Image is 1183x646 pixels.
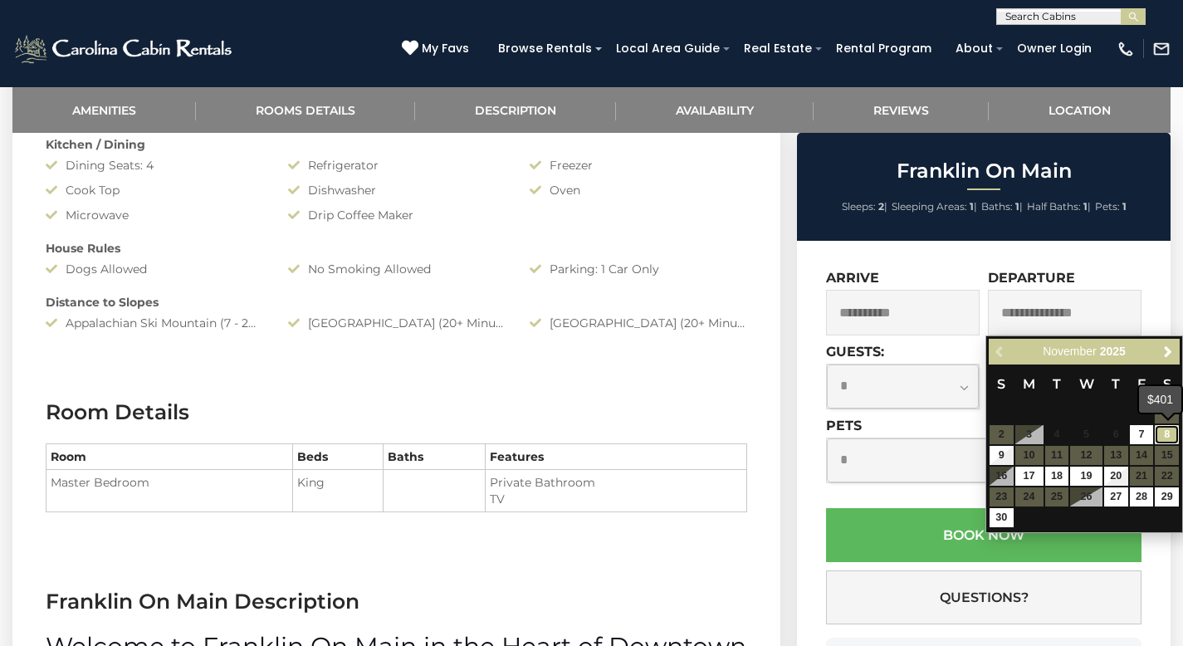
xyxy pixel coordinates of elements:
a: Location [989,87,1171,133]
a: Real Estate [736,36,820,61]
a: Local Area Guide [608,36,728,61]
a: Owner Login [1009,36,1100,61]
a: 7 [1130,425,1154,444]
span: Friday [1137,376,1146,392]
a: Reviews [814,87,989,133]
a: 8 [1155,425,1179,444]
img: mail-regular-white.png [1152,40,1171,58]
div: Kitchen / Dining [33,136,760,153]
span: Pets: [1095,200,1120,213]
label: Departure [988,270,1075,286]
span: 2025 [1100,345,1126,358]
h3: Room Details [46,398,747,427]
a: Browse Rentals [490,36,600,61]
a: Rental Program [828,36,940,61]
li: TV [490,491,742,507]
a: Amenities [12,87,196,133]
span: Wednesday [1079,376,1094,392]
div: Dining Seats: 4 [33,157,276,174]
strong: 1 [970,200,974,213]
a: About [947,36,1001,61]
span: Half Baths: [1027,200,1081,213]
div: Dishwasher [276,182,518,198]
span: Saturday [1163,376,1171,392]
span: Tuesday [1053,376,1061,392]
a: Rooms Details [196,87,415,133]
li: | [981,196,1023,218]
h3: Franklin On Main Description [46,587,747,616]
div: Microwave [33,207,276,223]
th: Baths [384,444,486,470]
span: 5 [1070,425,1102,444]
a: Description [415,87,616,133]
a: Availability [616,87,814,133]
th: Beds [292,444,383,470]
div: $401 [1139,386,1181,413]
button: Questions? [826,570,1141,624]
strong: 1 [1122,200,1127,213]
span: Sleeps: [842,200,876,213]
span: Baths: [981,200,1013,213]
span: Monday [1023,376,1035,392]
img: White-1-2.png [12,32,237,66]
div: Distance to Slopes [33,294,760,311]
label: Guests: [826,344,884,360]
div: Refrigerator [276,157,518,174]
button: Book Now [826,508,1141,562]
li: | [892,196,977,218]
div: Drip Coffee Maker [276,207,518,223]
div: Parking: 1 Car Only [517,261,760,277]
span: Next [1161,345,1175,359]
a: 29 [1155,487,1179,507]
div: House Rules [33,240,760,257]
div: Oven [517,182,760,198]
a: 9 [990,446,1014,465]
td: Master Bedroom [46,470,293,512]
a: 20 [1104,467,1128,486]
a: Next [1157,341,1178,362]
div: [GEOGRAPHIC_DATA] (20+ Minutes Drive) [276,315,518,331]
span: Thursday [1112,376,1120,392]
span: My Favs [422,40,469,57]
span: November [1043,345,1097,358]
div: Freezer [517,157,760,174]
h2: Franklin On Main [801,160,1166,182]
a: 17 [1015,467,1044,486]
li: | [1027,196,1091,218]
th: Room [46,444,293,470]
a: 30 [990,508,1014,527]
span: 4 [1045,425,1069,444]
div: [GEOGRAPHIC_DATA] (20+ Minute Drive) [517,315,760,331]
label: Arrive [826,270,879,286]
a: My Favs [402,40,473,58]
div: Appalachian Ski Mountain (7 - 20 Minute Drive) [33,315,276,331]
label: Pets [826,418,862,433]
a: 19 [1070,467,1102,486]
span: Sunday [997,376,1005,392]
a: 18 [1045,467,1069,486]
strong: 1 [1083,200,1088,213]
div: Cook Top [33,182,276,198]
span: Sleeping Areas: [892,200,967,213]
img: phone-regular-white.png [1117,40,1135,58]
strong: 1 [1015,200,1019,213]
div: Dogs Allowed [33,261,276,277]
li: | [842,196,887,218]
strong: 2 [878,200,884,213]
th: Features [486,444,747,470]
li: Private Bathroom [490,474,742,491]
a: 28 [1130,487,1154,507]
a: 27 [1104,487,1128,507]
span: King [297,475,325,490]
div: No Smoking Allowed [276,261,518,277]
